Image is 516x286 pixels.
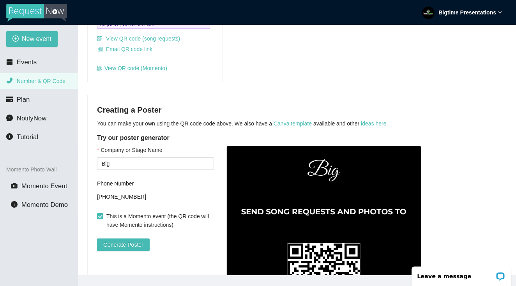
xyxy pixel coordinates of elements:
[406,261,516,286] iframe: LiveChat chat widget
[17,96,30,103] span: Plan
[97,146,162,154] label: Company or Stage Name
[97,238,150,251] button: Generate Poster
[361,120,388,127] a: ideas here.
[97,43,153,55] button: qrcodeEmail QR code link
[17,78,65,84] span: Number & QR Code
[6,77,13,84] span: phone
[22,34,51,44] span: New event
[97,119,428,128] p: You can make your own using the QR code code above. We also have a available and other
[17,58,37,66] span: Events
[97,104,428,115] h4: Creating a Poster
[21,201,68,208] span: Momento Demo
[97,179,214,188] div: Phone Number
[6,96,13,102] span: credit-card
[103,212,214,229] span: This is a Momento event (the QR code will have Momento instructions)
[6,58,13,65] span: calendar
[6,115,13,121] span: message
[97,36,102,41] span: qrcode
[6,4,67,22] img: RequestNow
[12,35,19,43] span: plus-circle
[97,35,180,42] a: qrcode View QR code (song requests)
[17,115,46,122] span: NotifyNow
[106,45,152,53] span: Email QR code link
[97,65,167,71] a: qrcodeView QR code (Momento)
[97,65,102,71] span: qrcode
[97,191,214,203] div: [PHONE_NUMBER]
[97,157,214,170] input: Company or Stage Name
[438,9,496,16] strong: Bigtime Presentations
[97,46,103,53] span: qrcode
[11,182,18,189] span: camera
[498,11,502,14] span: down
[274,120,312,127] a: Canva template
[6,31,58,47] button: plus-circleNew event
[17,133,38,141] span: Tutorial
[6,133,13,140] span: info-circle
[422,7,435,19] img: ACg8ocLI75rmXlkwAHOX_W_YqHEmltsxFDvBPSlOIPjhhu0LxR7_TvL9=s96-c
[103,240,143,249] span: Generate Poster
[11,201,18,208] span: info-circle
[21,182,67,190] span: Momento Event
[97,133,428,143] h5: Try our poster generator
